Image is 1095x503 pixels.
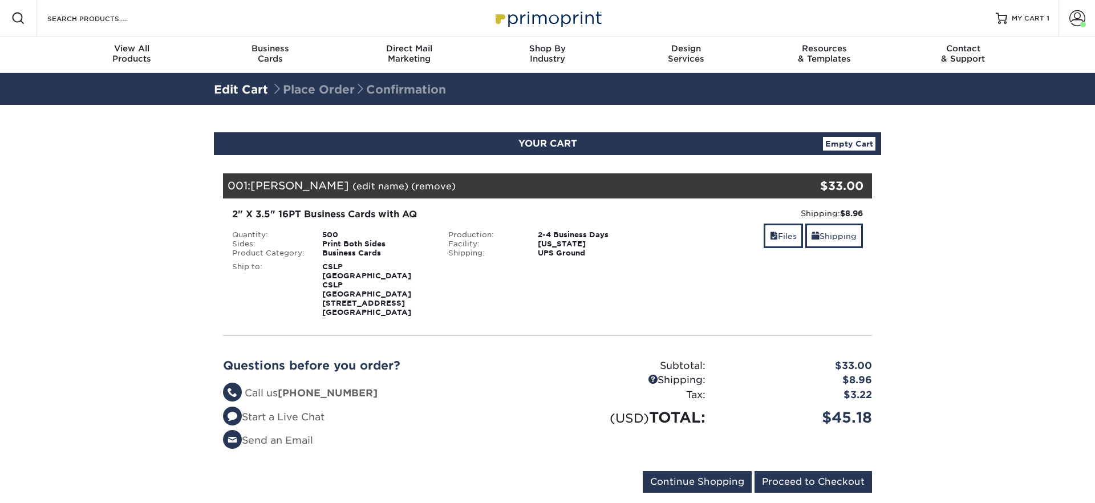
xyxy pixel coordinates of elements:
a: Resources& Templates [755,36,894,73]
div: Industry [478,43,617,64]
span: Direct Mail [340,43,478,54]
div: 2" X 3.5" 16PT Business Cards with AQ [232,208,647,221]
div: TOTAL: [547,407,714,428]
a: BusinessCards [201,36,340,73]
span: Contact [894,43,1032,54]
div: Sides: [224,240,314,249]
div: 001: [223,173,764,198]
span: 1 [1047,14,1049,22]
span: View All [63,43,201,54]
strong: CSLP [GEOGRAPHIC_DATA] CSLP [GEOGRAPHIC_DATA] [STREET_ADDRESS] [GEOGRAPHIC_DATA] [322,262,411,317]
input: SEARCH PRODUCTS..... [46,11,157,25]
a: Shop ByIndustry [478,36,617,73]
small: (USD) [610,411,649,425]
div: 2-4 Business Days [529,230,655,240]
a: DesignServices [617,36,755,73]
div: Business Cards [314,249,440,258]
h2: Questions before you order? [223,359,539,372]
div: Subtotal: [547,359,714,374]
a: Send an Email [223,435,313,446]
div: [US_STATE] [529,240,655,249]
a: Contact& Support [894,36,1032,73]
span: [PERSON_NAME] [250,179,349,192]
div: Services [617,43,755,64]
div: $3.22 [714,388,881,403]
div: Print Both Sides [314,240,440,249]
span: Design [617,43,755,54]
span: Resources [755,43,894,54]
div: $8.96 [714,373,881,388]
span: Business [201,43,340,54]
div: Shipping: [664,208,863,219]
a: View AllProducts [63,36,201,73]
div: & Templates [755,43,894,64]
div: $33.00 [764,177,863,194]
div: Production: [440,230,530,240]
img: Primoprint [490,6,605,30]
div: & Support [894,43,1032,64]
div: Quantity: [224,230,314,240]
a: Start a Live Chat [223,411,325,423]
div: Marketing [340,43,478,64]
span: Place Order Confirmation [271,83,446,96]
div: Products [63,43,201,64]
span: YOUR CART [518,138,577,149]
li: Call us [223,386,539,401]
div: Facility: [440,240,530,249]
input: Proceed to Checkout [755,471,872,493]
a: (remove) [411,181,456,192]
div: Shipping: [440,249,530,258]
strong: $8.96 [840,209,863,218]
div: Tax: [547,388,714,403]
div: $33.00 [714,359,881,374]
div: Shipping: [547,373,714,388]
div: UPS Ground [529,249,655,258]
a: Empty Cart [823,137,875,151]
div: Product Category: [224,249,314,258]
input: Continue Shopping [643,471,752,493]
div: $45.18 [714,407,881,428]
a: Files [764,224,803,248]
a: Edit Cart [214,83,268,96]
div: Cards [201,43,340,64]
a: (edit name) [352,181,408,192]
div: Ship to: [224,262,314,317]
strong: [PHONE_NUMBER] [278,387,378,399]
span: files [770,232,778,241]
span: Shop By [478,43,617,54]
span: MY CART [1012,14,1044,23]
span: shipping [812,232,820,241]
div: 500 [314,230,440,240]
a: Shipping [805,224,863,248]
a: Direct MailMarketing [340,36,478,73]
